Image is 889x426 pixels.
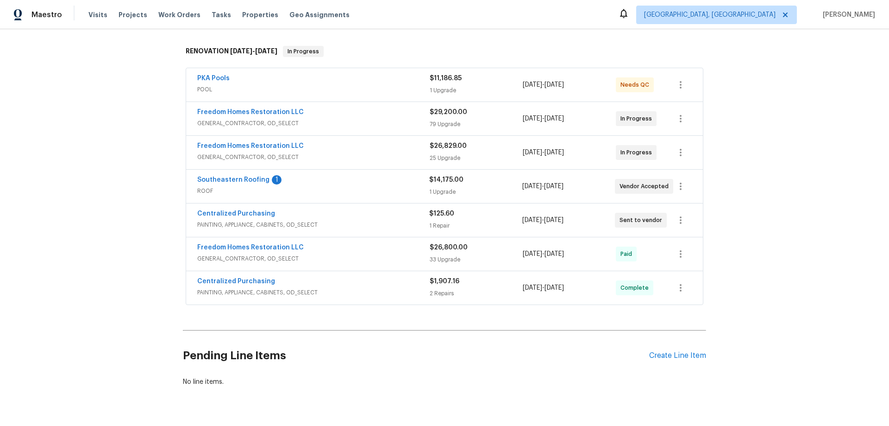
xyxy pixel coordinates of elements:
span: PAINTING, APPLIANCE, CABINETS, OD_SELECT [197,288,430,297]
span: [DATE] [545,149,564,156]
h2: Pending Line Items [183,334,649,377]
span: Sent to vendor [620,216,666,225]
span: [DATE] [523,251,542,257]
span: Tasks [212,12,231,18]
div: No line items. [183,377,706,387]
span: $1,907.16 [430,278,459,285]
span: Paid [620,249,636,259]
span: [DATE] [544,217,563,223]
span: GENERAL_CONTRACTOR, OD_SELECT [197,119,430,128]
span: In Progress [620,148,656,157]
span: GENERAL_CONTRACTOR, OD_SELECT [197,254,430,263]
span: $29,200.00 [430,109,467,115]
span: Needs QC [620,80,653,89]
span: - [522,216,563,225]
span: - [523,114,564,123]
span: - [523,283,564,292]
h6: RENOVATION [186,46,277,57]
span: $26,829.00 [430,143,467,149]
span: [DATE] [523,285,542,291]
span: Properties [242,10,278,19]
div: 2 Repairs [430,289,523,298]
a: Freedom Homes Restoration LLC [197,109,304,115]
span: [DATE] [255,48,277,54]
span: $11,186.85 [430,75,462,82]
span: [DATE] [545,82,564,88]
span: Work Orders [158,10,200,19]
a: PKA Pools [197,75,230,82]
span: [DATE] [545,251,564,257]
span: [DATE] [522,183,542,190]
div: 1 Upgrade [429,187,522,197]
span: [DATE] [545,285,564,291]
div: 1 Upgrade [430,86,523,95]
div: RENOVATION [DATE]-[DATE]In Progress [183,37,706,66]
span: PAINTING, APPLIANCE, CABINETS, OD_SELECT [197,220,429,229]
a: Southeastern Roofing [197,177,269,183]
span: Projects [119,10,147,19]
span: - [522,182,563,191]
div: 25 Upgrade [430,153,523,163]
span: [DATE] [545,115,564,122]
span: [DATE] [522,217,542,223]
span: [GEOGRAPHIC_DATA], [GEOGRAPHIC_DATA] [644,10,776,19]
div: 1 [272,175,282,184]
a: Freedom Homes Restoration LLC [197,244,304,251]
div: 33 Upgrade [430,255,523,264]
span: - [523,80,564,89]
span: - [523,249,564,259]
span: - [230,48,277,54]
span: ROOF [197,186,429,196]
span: In Progress [620,114,656,123]
span: [DATE] [230,48,252,54]
span: Maestro [31,10,62,19]
a: Centralized Purchasing [197,210,275,217]
span: $14,175.00 [429,177,463,183]
a: Centralized Purchasing [197,278,275,285]
span: In Progress [284,47,323,56]
span: [PERSON_NAME] [819,10,875,19]
span: [DATE] [523,115,542,122]
span: [DATE] [523,82,542,88]
span: Complete [620,283,652,292]
span: Visits [88,10,107,19]
span: POOL [197,85,430,94]
div: Create Line Item [649,351,706,360]
div: 1 Repair [429,221,522,230]
span: Vendor Accepted [620,182,672,191]
span: $125.60 [429,210,454,217]
a: Freedom Homes Restoration LLC [197,143,304,149]
span: $26,800.00 [430,244,468,251]
span: GENERAL_CONTRACTOR, OD_SELECT [197,153,430,162]
div: 79 Upgrade [430,120,523,129]
span: [DATE] [544,183,563,190]
span: - [523,148,564,157]
span: [DATE] [523,149,542,156]
span: Geo Assignments [289,10,350,19]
